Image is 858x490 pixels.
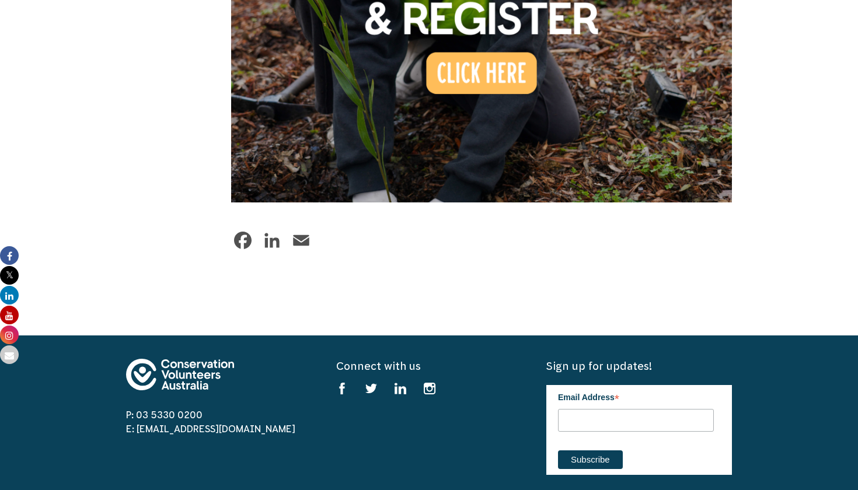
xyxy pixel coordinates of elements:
[126,423,295,434] a: E: [EMAIL_ADDRESS][DOMAIN_NAME]
[231,229,254,252] a: Facebook
[558,450,623,469] input: Subscribe
[546,359,732,373] h5: Sign up for updates!
[260,229,284,252] a: LinkedIn
[126,409,203,420] a: P: 03 5330 0200
[290,229,313,252] a: Email
[558,385,714,407] label: Email Address
[126,359,234,390] img: logo-footer.svg
[336,359,522,373] h5: Connect with us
